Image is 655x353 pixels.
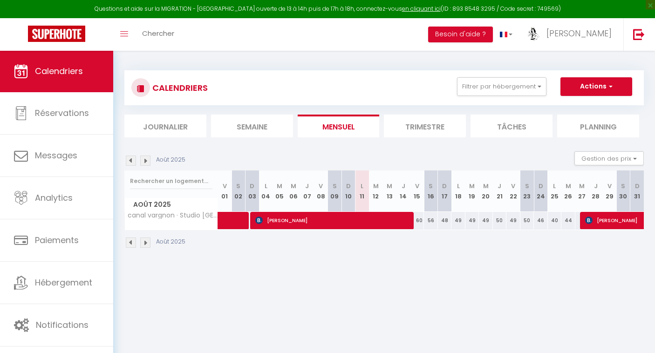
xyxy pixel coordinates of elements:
span: Paiements [35,234,79,246]
p: Août 2025 [156,156,185,164]
img: ... [526,27,540,41]
abbr: L [457,182,460,190]
div: 49 [451,212,465,229]
abbr: L [553,182,556,190]
abbr: M [291,182,296,190]
div: 48 [438,212,452,229]
div: 44 [561,212,575,229]
span: Calendriers [35,65,83,77]
abbr: S [525,182,529,190]
abbr: V [607,182,612,190]
a: en cliquant ici [402,5,441,13]
div: 60 [410,212,424,229]
th: 14 [396,170,410,212]
span: Analytics [35,192,73,204]
abbr: D [539,182,543,190]
li: Tâches [471,115,553,137]
div: 46 [534,212,548,229]
div: 49 [479,212,493,229]
th: 30 [616,170,630,212]
div: 40 [548,212,562,229]
th: 02 [232,170,246,212]
th: 15 [410,170,424,212]
th: 27 [575,170,589,212]
abbr: M [277,182,282,190]
div: 49 [465,212,479,229]
abbr: J [594,182,598,190]
abbr: D [635,182,640,190]
span: Messages [35,149,77,161]
span: Notifications [36,319,89,331]
span: Hébergement [35,277,92,288]
th: 18 [451,170,465,212]
span: Août 2025 [125,198,218,211]
th: 20 [479,170,493,212]
th: 26 [561,170,575,212]
th: 29 [603,170,617,212]
div: 56 [424,212,438,229]
th: 16 [424,170,438,212]
abbr: V [511,182,515,190]
p: Août 2025 [156,238,185,246]
abbr: D [346,182,351,190]
img: Super Booking [28,26,85,42]
th: 09 [328,170,342,212]
th: 05 [273,170,287,212]
th: 23 [520,170,534,212]
abbr: S [621,182,625,190]
a: Chercher [135,18,181,51]
abbr: D [442,182,447,190]
abbr: S [333,182,337,190]
abbr: J [402,182,405,190]
span: [PERSON_NAME] [255,211,414,229]
th: 19 [465,170,479,212]
th: 08 [314,170,328,212]
button: Gestion des prix [574,151,644,165]
button: Actions [560,77,632,96]
abbr: V [319,182,323,190]
li: Trimestre [384,115,466,137]
abbr: M [469,182,475,190]
th: 25 [548,170,562,212]
abbr: J [498,182,501,190]
span: canal vargnon · Studio [GEOGRAPHIC_DATA] [126,212,219,219]
abbr: L [265,182,267,190]
th: 28 [589,170,603,212]
abbr: M [387,182,392,190]
button: Filtrer par hébergement [457,77,546,96]
th: 31 [630,170,644,212]
abbr: V [415,182,419,190]
abbr: S [429,182,433,190]
th: 13 [383,170,397,212]
iframe: LiveChat chat widget [616,314,655,353]
th: 07 [300,170,314,212]
abbr: V [223,182,227,190]
a: ... [PERSON_NAME] [519,18,623,51]
div: 50 [520,212,534,229]
img: logout [633,28,645,40]
abbr: M [579,182,585,190]
li: Journalier [124,115,206,137]
abbr: M [566,182,571,190]
th: 04 [259,170,273,212]
th: 12 [369,170,383,212]
h3: CALENDRIERS [150,77,208,98]
th: 03 [246,170,259,212]
abbr: M [483,182,489,190]
th: 11 [355,170,369,212]
th: 10 [341,170,355,212]
abbr: D [250,182,254,190]
button: Besoin d'aide ? [428,27,493,42]
abbr: L [361,182,363,190]
span: [PERSON_NAME] [546,27,612,39]
th: 17 [438,170,452,212]
abbr: M [373,182,379,190]
th: 06 [287,170,300,212]
div: 49 [506,212,520,229]
th: 22 [506,170,520,212]
abbr: S [236,182,240,190]
th: 21 [493,170,507,212]
input: Rechercher un logement... [130,173,212,190]
div: 50 [493,212,507,229]
li: Semaine [211,115,293,137]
